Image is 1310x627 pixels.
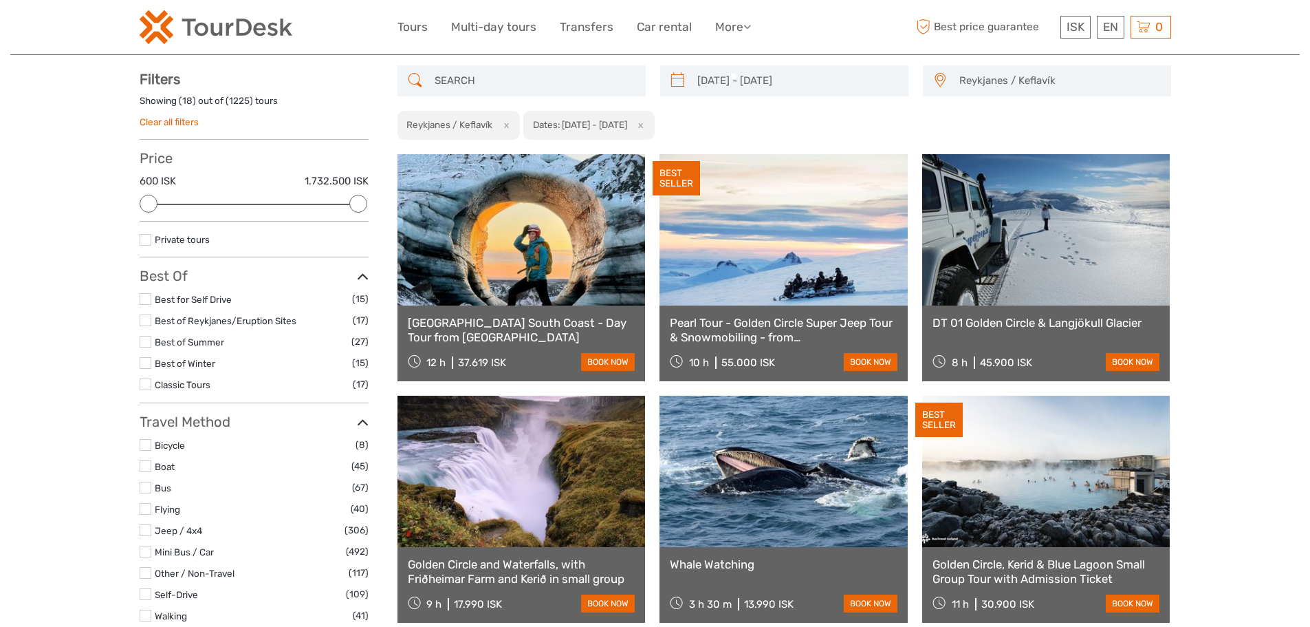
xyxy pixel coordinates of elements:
h2: Dates: [DATE] - [DATE] [533,119,627,130]
a: Private tours [155,234,210,245]
a: Golden Circle and Waterfalls, with Friðheimar Farm and Kerið in small group [408,557,635,586]
span: 3 h 30 m [689,598,732,610]
span: 10 h [689,357,709,369]
a: Classic Tours [155,379,210,390]
span: 8 h [952,357,968,369]
span: (41) [353,608,369,624]
div: BEST SELLER [653,161,700,195]
div: 17.990 ISK [454,598,502,610]
input: SELECT DATES [692,69,902,93]
h3: Travel Method [140,414,369,430]
div: 37.619 ISK [458,357,506,369]
button: Open LiveChat chat widget [158,21,175,38]
a: Golden Circle, Kerid & Blue Lagoon Small Group Tour with Admission Ticket [932,557,1160,586]
a: Clear all filters [140,116,199,127]
div: BEST SELLER [915,403,963,437]
span: 11 h [952,598,969,610]
a: Flying [155,504,180,515]
span: (67) [352,480,369,496]
a: book now [1106,595,1159,613]
a: Mini Bus / Car [155,546,214,557]
span: (117) [349,565,369,581]
a: Bus [155,482,171,493]
span: 9 h [426,598,441,610]
div: 30.900 ISK [981,598,1034,610]
a: Bicycle [155,440,185,451]
a: Self-Drive [155,589,198,600]
div: 55.000 ISK [721,357,775,369]
div: EN [1097,16,1124,39]
a: Car rental [637,17,692,37]
span: (17) [353,312,369,328]
span: ISK [1067,20,1084,34]
img: 120-15d4194f-c635-41b9-a512-a3cb382bfb57_logo_small.png [140,10,292,44]
span: (17) [353,376,369,392]
a: book now [581,595,635,613]
a: Multi-day tours [451,17,536,37]
span: (15) [352,291,369,307]
label: 18 [182,94,193,107]
h2: Reykjanes / Keflavík [406,119,492,130]
label: 1.732.500 ISK [305,174,369,189]
a: More [715,17,751,37]
span: (492) [346,544,369,560]
a: Best of Summer [155,337,224,348]
a: book now [844,353,897,371]
a: Best of Reykjanes/Eruption Sites [155,315,296,326]
a: Boat [155,461,175,472]
button: x [629,118,648,132]
span: (27) [351,334,369,350]
a: Whale Watching [670,557,897,571]
span: Best price guarantee [913,16,1057,39]
a: Tours [397,17,428,37]
span: (45) [351,458,369,474]
button: Reykjanes / Keflavík [953,70,1164,92]
label: 600 ISK [140,174,176,189]
a: book now [844,595,897,613]
a: Best for Self Drive [155,294,232,305]
span: (40) [351,501,369,517]
span: 12 h [426,357,446,369]
strong: Filters [140,71,180,87]
span: (109) [346,586,369,602]
span: (306) [345,522,369,538]
a: book now [1106,353,1159,371]
span: (8) [356,437,369,453]
p: We're away right now. Please check back later! [19,24,155,35]
a: Walking [155,610,187,621]
input: SEARCH [429,69,639,93]
a: Best of Winter [155,358,215,369]
div: 45.900 ISK [980,357,1032,369]
h3: Price [140,150,369,167]
a: Transfers [560,17,613,37]
span: 0 [1153,20,1165,34]
a: [GEOGRAPHIC_DATA] South Coast - Day Tour from [GEOGRAPHIC_DATA] [408,316,635,344]
button: x [494,118,513,132]
a: Pearl Tour - Golden Circle Super Jeep Tour & Snowmobiling - from [GEOGRAPHIC_DATA] [670,316,897,344]
a: Other / Non-Travel [155,568,234,579]
label: 1225 [229,94,250,107]
a: DT 01 Golden Circle & Langjökull Glacier [932,316,1160,330]
div: 13.990 ISK [744,598,794,610]
span: (15) [352,355,369,371]
div: Showing ( ) out of ( ) tours [140,94,369,116]
a: book now [581,353,635,371]
a: Jeep / 4x4 [155,525,202,536]
h3: Best Of [140,268,369,284]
